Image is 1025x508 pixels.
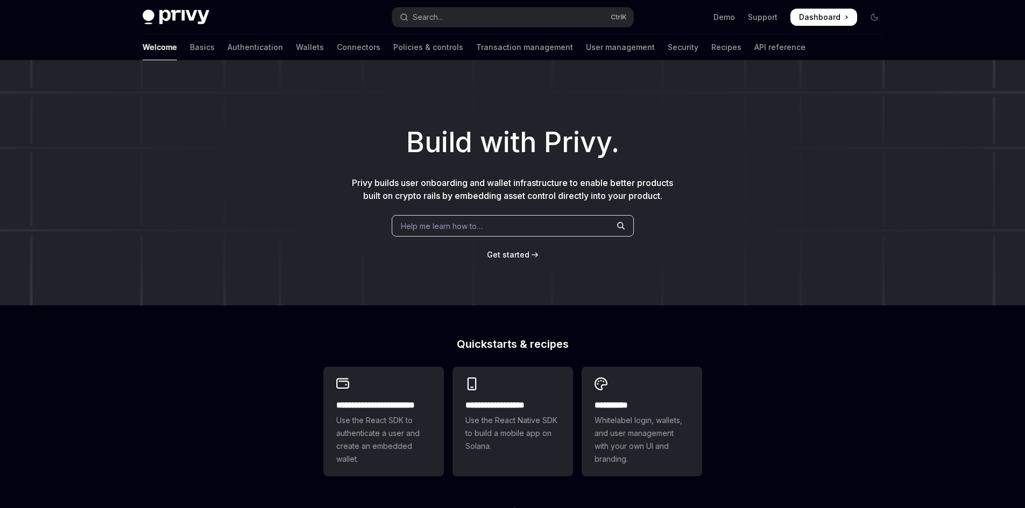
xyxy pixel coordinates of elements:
h1: Build with Privy. [17,121,1008,163]
div: Search... [413,11,443,24]
img: dark logo [143,10,209,25]
a: Connectors [337,34,380,60]
button: Toggle dark mode [866,9,883,26]
a: Get started [487,249,529,260]
span: Privy builds user onboarding and wallet infrastructure to enable better products built on crypto ... [352,177,673,201]
a: Authentication [228,34,283,60]
span: Ctrl K [611,13,627,22]
span: Use the React Native SDK to build a mobile app on Solana. [465,414,560,453]
span: Use the React SDK to authenticate a user and create an embedded wallet. [336,414,431,466]
a: Policies & controls [393,34,463,60]
a: **** *****Whitelabel login, wallets, and user management with your own UI and branding. [582,367,702,476]
a: Wallets [296,34,324,60]
h2: Quickstarts & recipes [323,339,702,349]
span: Whitelabel login, wallets, and user management with your own UI and branding. [595,414,689,466]
a: User management [586,34,655,60]
span: Help me learn how to… [401,220,483,232]
button: Open search [392,8,633,27]
a: Basics [190,34,215,60]
a: Welcome [143,34,177,60]
a: **** **** **** ***Use the React Native SDK to build a mobile app on Solana. [453,367,573,476]
a: Demo [713,12,735,23]
a: Support [748,12,777,23]
a: Dashboard [790,9,857,26]
a: Security [668,34,698,60]
a: Transaction management [476,34,573,60]
a: Recipes [711,34,741,60]
a: API reference [754,34,805,60]
span: Dashboard [799,12,840,23]
span: Get started [487,250,529,259]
